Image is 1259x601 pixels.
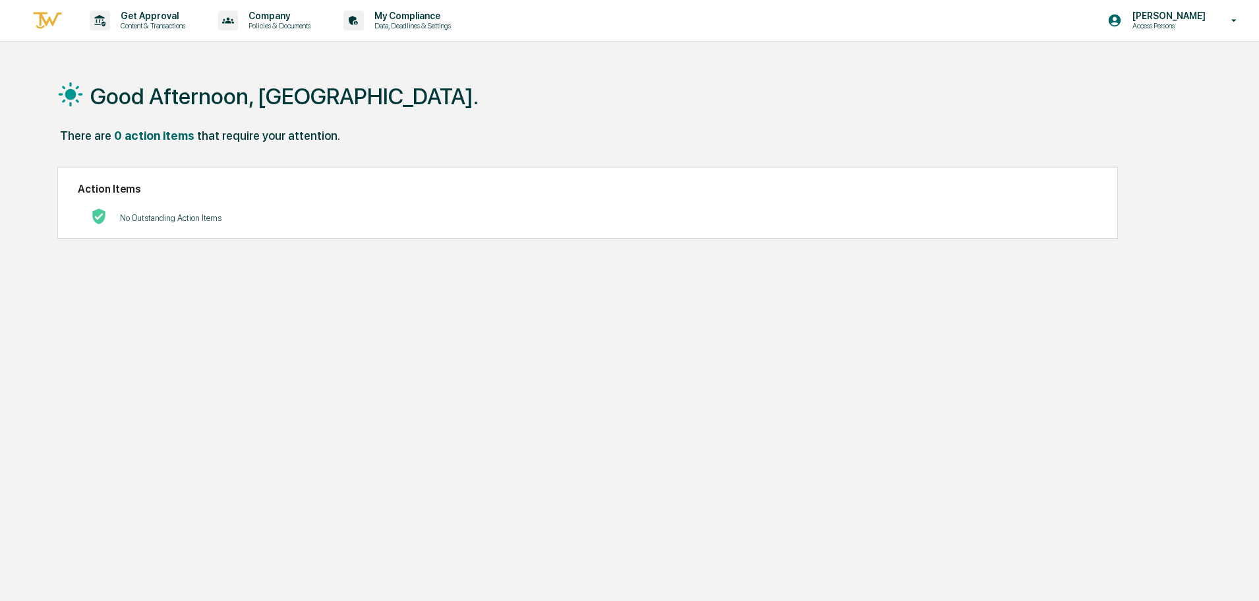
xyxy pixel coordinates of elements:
p: Get Approval [110,11,192,21]
p: Policies & Documents [238,21,317,30]
img: No Actions logo [91,208,107,224]
p: Content & Transactions [110,21,192,30]
div: 0 action items [114,129,194,142]
p: My Compliance [364,11,457,21]
p: Access Persons [1122,21,1212,30]
h2: Action Items [78,183,1098,195]
div: that require your attention. [197,129,340,142]
p: [PERSON_NAME] [1122,11,1212,21]
img: logo [32,10,63,32]
div: There are [60,129,111,142]
p: No Outstanding Action Items [120,213,221,223]
h1: Good Afternoon, [GEOGRAPHIC_DATA]. [90,83,479,110]
p: Company [238,11,317,21]
p: Data, Deadlines & Settings [364,21,457,30]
